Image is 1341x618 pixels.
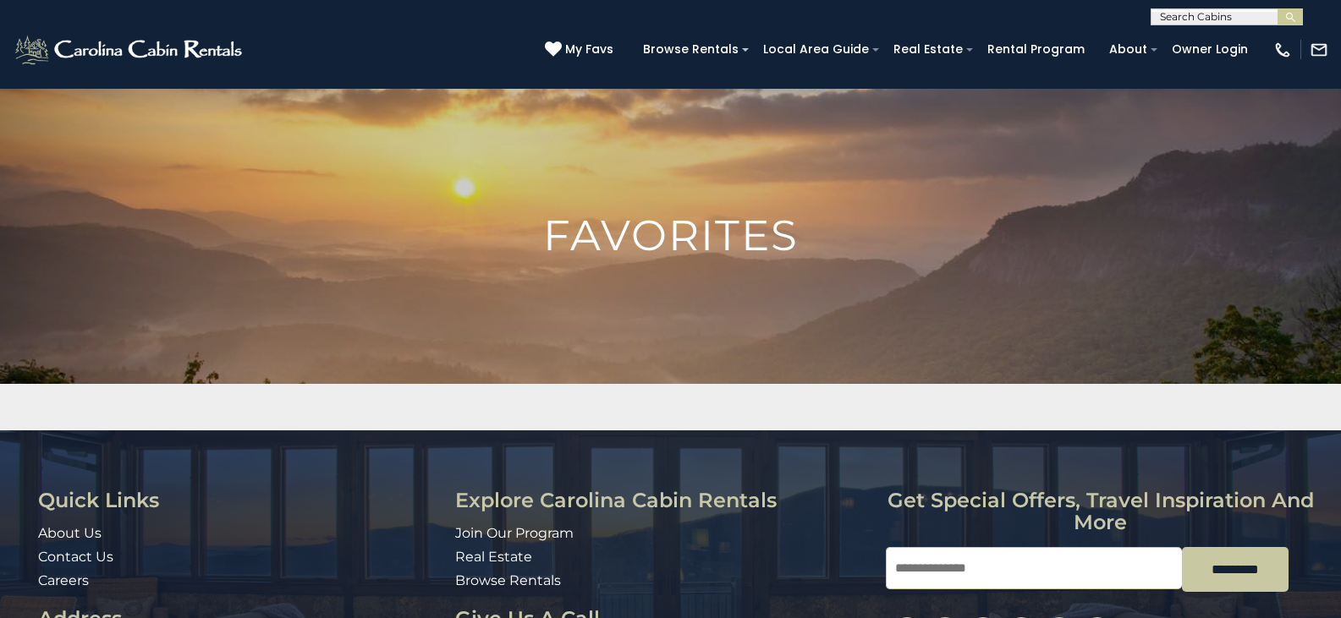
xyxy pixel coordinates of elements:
a: Local Area Guide [755,36,877,63]
a: Rental Program [979,36,1093,63]
h3: Explore Carolina Cabin Rentals [455,489,872,511]
h3: Get special offers, travel inspiration and more [886,489,1316,534]
a: Owner Login [1163,36,1256,63]
a: Browse Rentals [635,36,747,63]
h3: Quick Links [38,489,442,511]
a: Contact Us [38,549,113,565]
a: Careers [38,572,89,588]
a: Real Estate [885,36,971,63]
span: My Favs [565,41,613,58]
a: Browse Rentals [455,572,561,588]
a: About Us [38,525,102,541]
a: Join Our Program [455,525,574,541]
img: phone-regular-white.png [1273,41,1292,59]
img: mail-regular-white.png [1310,41,1328,59]
a: Real Estate [455,549,532,565]
a: About [1101,36,1156,63]
a: My Favs [545,41,618,59]
img: White-1-2.png [13,33,247,67]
